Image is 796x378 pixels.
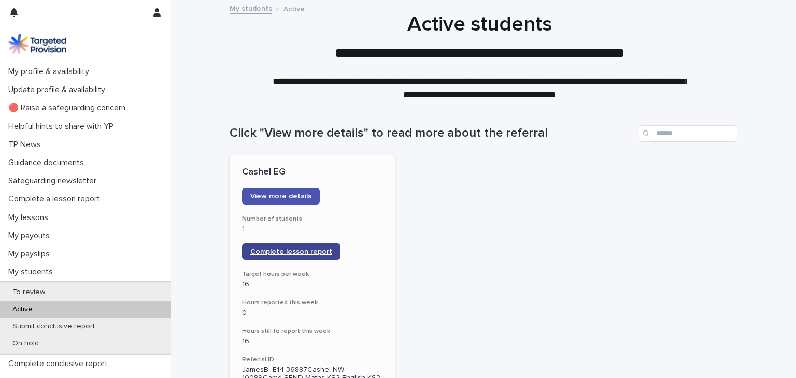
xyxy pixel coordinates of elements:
h3: Hours reported this week [242,299,382,307]
h1: Active students [225,12,733,37]
p: My payslips [4,249,58,259]
p: Active [283,3,305,14]
p: My profile & availability [4,67,97,77]
a: Complete lesson report [242,243,340,260]
span: Complete lesson report [250,248,332,255]
p: 16 [242,280,382,289]
p: 1 [242,225,382,234]
p: Complete a lesson report [4,194,108,204]
p: Submit conclusive report [4,322,103,331]
h3: Referral ID [242,356,382,364]
img: M5nRWzHhSzIhMunXDL62 [8,34,66,54]
p: My payouts [4,231,58,241]
p: On hold [4,339,47,348]
h3: Target hours per week [242,270,382,279]
p: My students [4,267,61,277]
p: Complete conclusive report [4,359,116,369]
p: Guidance documents [4,158,92,168]
a: View more details [242,188,320,205]
p: Active [4,305,41,314]
span: View more details [250,193,311,200]
p: 0 [242,309,382,317]
input: Search [639,125,737,142]
p: 16 [242,337,382,346]
h3: Hours still to report this week [242,327,382,336]
p: Safeguarding newsletter [4,176,105,186]
p: To review [4,288,53,297]
h1: Click "View more details" to read more about the referral [230,126,635,141]
p: Update profile & availability [4,85,113,95]
p: My lessons [4,213,56,223]
p: Helpful hints to share with YP [4,122,122,132]
a: My students [230,2,272,14]
p: Cashel EG [242,167,382,178]
h3: Number of students [242,215,382,223]
p: 🔴 Raise a safeguarding concern [4,103,134,113]
p: TP News [4,140,49,150]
